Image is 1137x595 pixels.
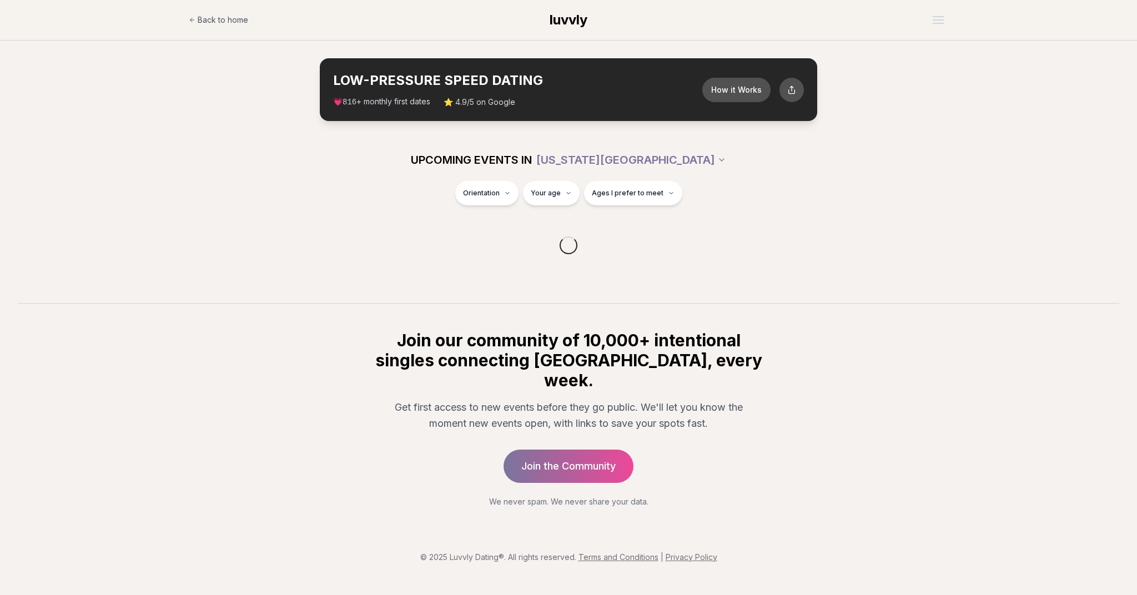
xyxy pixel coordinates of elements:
[411,152,532,168] span: UPCOMING EVENTS IN
[333,96,430,108] span: 💗 + monthly first dates
[550,11,587,29] a: luvvly
[343,98,356,107] span: 816
[578,552,658,562] a: Terms and Conditions
[592,189,663,198] span: Ages I prefer to meet
[382,399,755,432] p: Get first access to new events before they go public. We'll let you know the moment new events op...
[523,181,580,205] button: Your age
[928,12,948,28] button: Open menu
[504,450,633,483] a: Join the Community
[455,181,519,205] button: Orientation
[373,330,764,390] h2: Join our community of 10,000+ intentional singles connecting [GEOGRAPHIC_DATA], every week.
[463,189,500,198] span: Orientation
[666,552,717,562] a: Privacy Policy
[531,189,561,198] span: Your age
[702,78,771,102] button: How it Works
[9,552,1128,563] p: © 2025 Luvvly Dating®. All rights reserved.
[550,12,587,28] span: luvvly
[536,148,726,172] button: [US_STATE][GEOGRAPHIC_DATA]
[584,181,682,205] button: Ages I prefer to meet
[661,552,663,562] span: |
[333,72,702,89] h2: LOW-PRESSURE SPEED DATING
[373,496,764,507] p: We never spam. We never share your data.
[198,14,248,26] span: Back to home
[444,97,515,108] span: ⭐ 4.9/5 on Google
[189,9,248,31] a: Back to home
